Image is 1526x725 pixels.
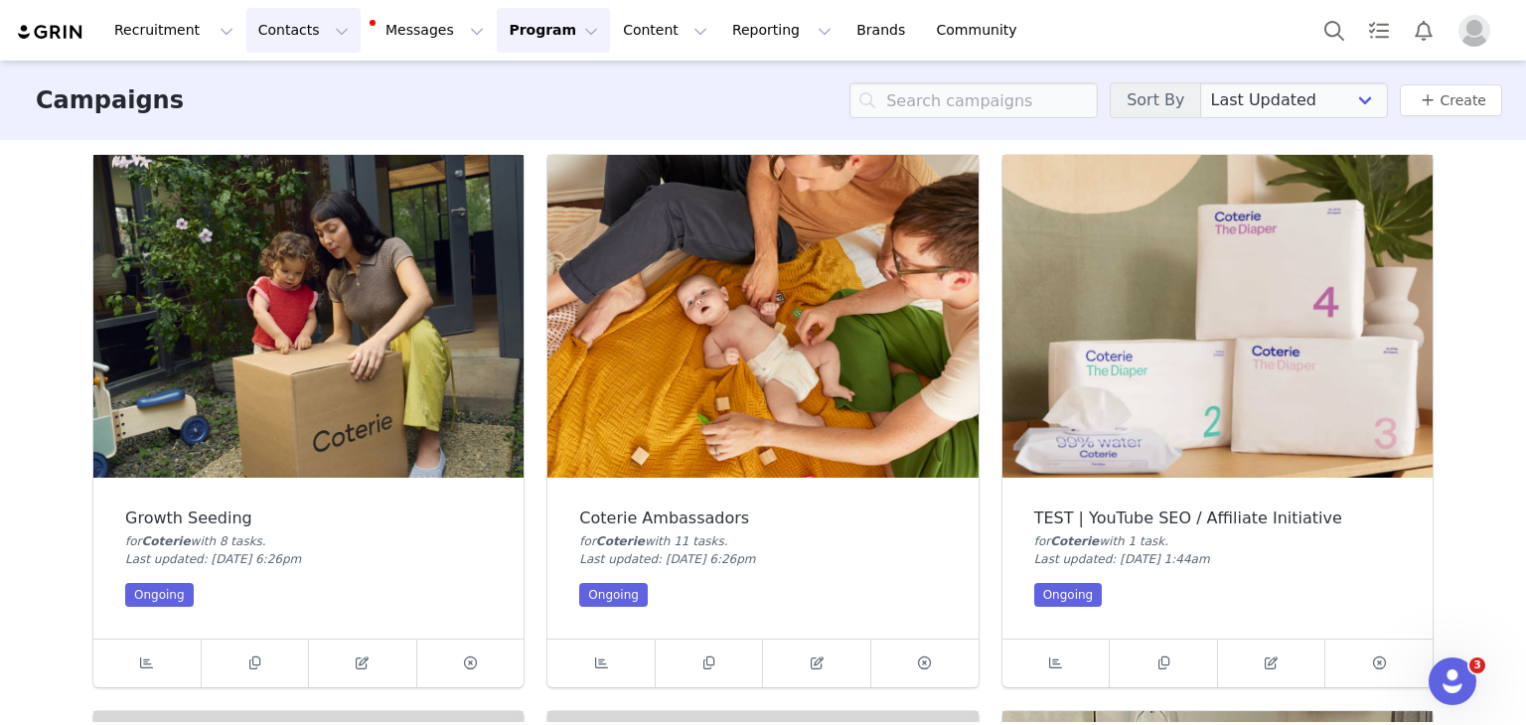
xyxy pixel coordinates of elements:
span: s [718,534,724,548]
div: for with 1 task . [1034,532,1401,550]
img: Coterie Ambassadors [547,155,978,478]
div: Growth Seeding [125,509,492,527]
div: Ongoing [579,583,648,607]
div: for with 8 task . [125,532,492,550]
a: Brands [844,8,923,53]
span: Coterie [596,534,645,548]
iframe: Intercom live chat [1429,657,1476,705]
span: Coterie [142,534,191,548]
div: Last updated: [DATE] 6:26pm [579,550,946,568]
div: Last updated: [DATE] 1:44am [1034,550,1401,568]
img: TEST | YouTube SEO / Affiliate Initiative [1002,155,1433,478]
a: Tasks [1357,8,1401,53]
div: Ongoing [125,583,194,607]
input: Search campaigns [849,82,1098,118]
button: Notifications [1402,8,1446,53]
button: Create [1400,84,1502,116]
button: Program [497,8,610,53]
img: Growth Seeding [93,155,524,478]
img: grin logo [16,23,85,42]
button: Profile [1447,15,1510,47]
div: Ongoing [1034,583,1103,607]
span: 3 [1469,657,1485,673]
div: TEST | YouTube SEO / Affiliate Initiative [1034,509,1401,527]
button: Content [611,8,719,53]
button: Recruitment [102,8,245,53]
button: Search [1312,8,1356,53]
a: Create [1416,88,1486,112]
button: Messages [362,8,496,53]
span: Coterie [1050,534,1099,548]
div: Coterie Ambassadors [579,509,946,527]
img: placeholder-profile.jpg [1458,15,1490,47]
button: Contacts [246,8,361,53]
div: for with 11 task . [579,532,946,550]
h3: Campaigns [36,82,184,118]
a: Community [925,8,1038,53]
span: s [256,534,262,548]
button: Reporting [720,8,843,53]
div: Last updated: [DATE] 6:26pm [125,550,492,568]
